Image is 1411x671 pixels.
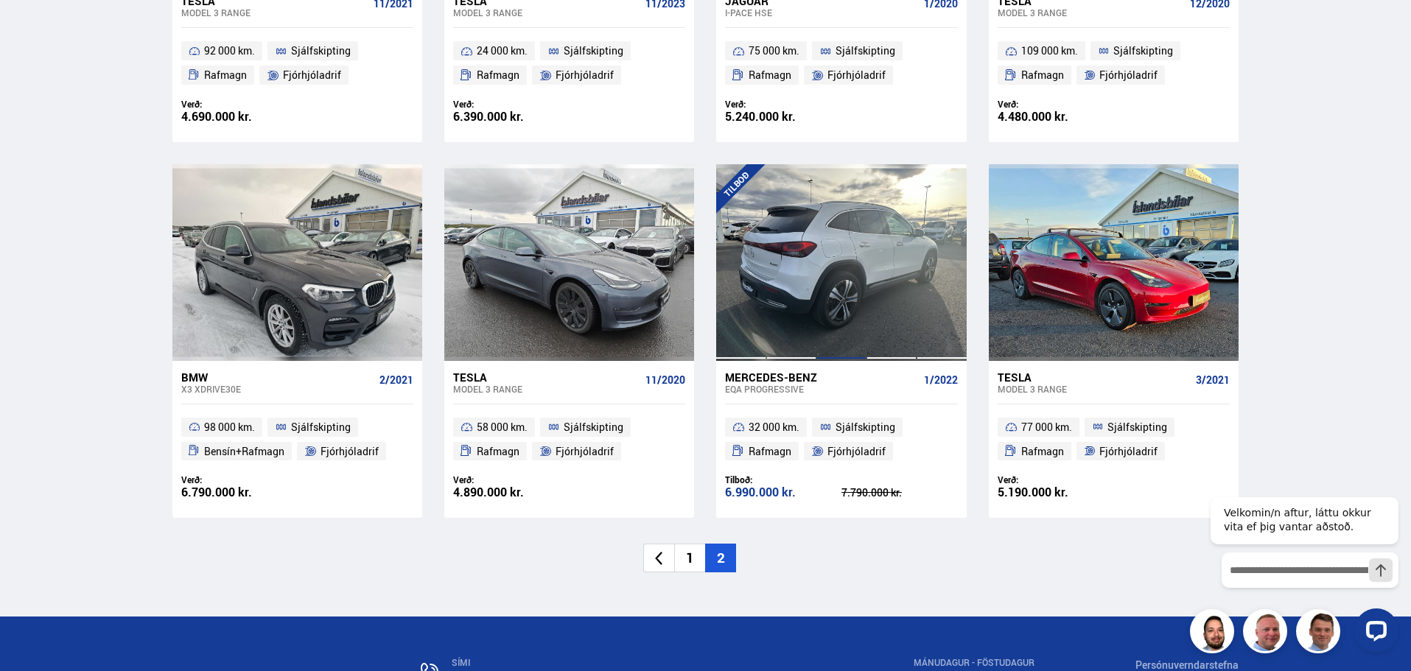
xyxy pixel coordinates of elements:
div: Verð: [998,99,1114,110]
div: 5.190.000 kr. [998,486,1114,499]
span: 1/2022 [924,374,958,386]
span: 98 000 km. [204,418,255,436]
span: Sjálfskipting [836,418,895,436]
span: Rafmagn [749,66,791,84]
span: Rafmagn [477,66,519,84]
span: Sjálfskipting [1113,42,1173,60]
div: Model 3 RANGE [453,384,640,394]
span: Rafmagn [1021,443,1064,460]
div: Verð: [998,474,1114,485]
span: 77 000 km. [1021,418,1072,436]
div: Tesla [453,370,640,384]
a: BMW X3 XDRIVE30E 2/2021 98 000 km. Sjálfskipting Bensín+Rafmagn Fjórhjóladrif Verð: 6.790.000 kr. [172,361,422,519]
div: 4.480.000 kr. [998,110,1114,123]
span: Fjórhjóladrif [1099,443,1158,460]
li: 1 [674,544,705,572]
div: 7.790.000 kr. [841,488,958,498]
div: 6.390.000 kr. [453,110,570,123]
span: Rafmagn [749,443,791,460]
span: Sjálfskipting [1107,418,1167,436]
div: Verð: [453,474,570,485]
span: Sjálfskipting [291,418,351,436]
div: Tilboð: [725,474,841,485]
a: Mercedes-Benz EQA PROGRESSIVE 1/2022 32 000 km. Sjálfskipting Rafmagn Fjórhjóladrif Tilboð: 6.990... [716,361,966,519]
div: Model 3 RANGE [453,7,640,18]
div: SÍMI [452,658,812,668]
div: Model 3 RANGE [998,7,1184,18]
div: Mercedes-Benz [725,370,917,384]
span: 75 000 km. [749,42,799,60]
span: Rafmagn [477,443,519,460]
div: 6.990.000 kr. [725,486,841,499]
div: Verð: [181,474,298,485]
div: Model 3 RANGE [181,7,368,18]
div: Verð: [181,99,298,110]
span: Fjórhjóladrif [283,66,341,84]
span: Fjórhjóladrif [321,443,379,460]
div: X3 XDRIVE30E [181,384,374,394]
span: Fjórhjóladrif [556,443,614,460]
div: 5.240.000 kr. [725,110,841,123]
span: 58 000 km. [477,418,528,436]
span: Sjálfskipting [564,418,623,436]
div: Tesla [998,370,1190,384]
div: BMW [181,370,374,384]
div: MÁNUDAGUR - FÖSTUDAGUR [914,658,1034,668]
a: Tesla Model 3 RANGE 11/2020 58 000 km. Sjálfskipting Rafmagn Fjórhjóladrif Verð: 4.890.000 kr. [444,361,694,519]
span: 92 000 km. [204,42,255,60]
div: EQA PROGRESSIVE [725,384,917,394]
span: 32 000 km. [749,418,799,436]
a: Tesla Model 3 RANGE 3/2021 77 000 km. Sjálfskipting Rafmagn Fjórhjóladrif Verð: 5.190.000 kr. [989,361,1239,519]
span: 2/2021 [379,374,413,386]
div: 4.690.000 kr. [181,110,298,123]
span: Rafmagn [204,66,247,84]
span: Fjórhjóladrif [827,443,886,460]
span: Sjálfskipting [564,42,623,60]
div: 4.890.000 kr. [453,486,570,499]
span: Sjálfskipting [291,42,351,60]
span: Fjórhjóladrif [1099,66,1158,84]
div: Verð: [453,99,570,110]
span: Bensín+Rafmagn [204,443,284,460]
span: Fjórhjóladrif [827,66,886,84]
iframe: LiveChat chat widget [1199,470,1404,664]
span: 11/2020 [645,374,685,386]
span: Fjórhjóladrif [556,66,614,84]
div: I-Pace HSE [725,7,917,18]
span: 3/2021 [1196,374,1230,386]
img: nhp88E3Fdnt1Opn2.png [1192,611,1236,656]
div: Verð: [725,99,841,110]
div: 6.790.000 kr. [181,486,298,499]
span: Sjálfskipting [836,42,895,60]
li: 2 [705,544,736,572]
span: 24 000 km. [477,42,528,60]
span: 109 000 km. [1021,42,1078,60]
div: Model 3 RANGE [998,384,1190,394]
span: Rafmagn [1021,66,1064,84]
